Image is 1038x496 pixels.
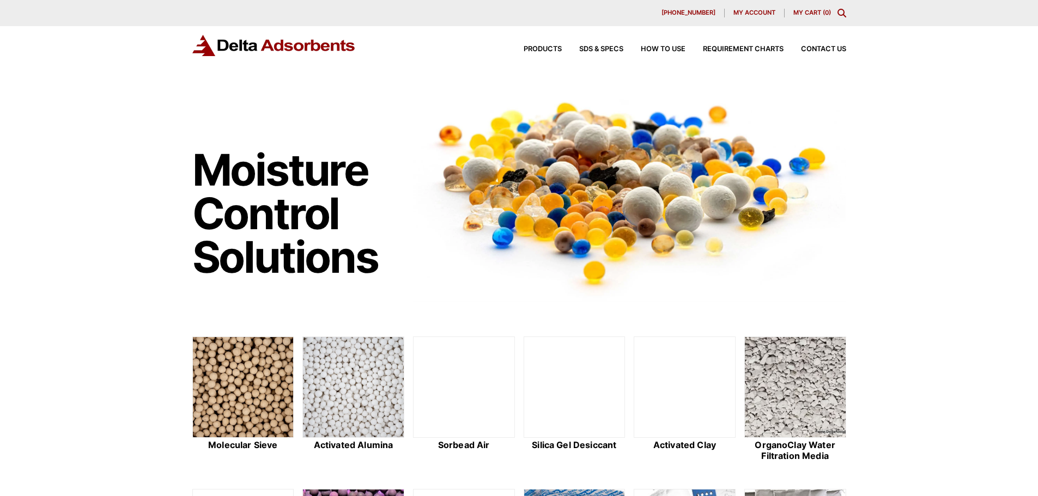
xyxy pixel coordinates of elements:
[733,10,775,16] span: My account
[634,336,736,463] a: Activated Clay
[784,46,846,53] a: Contact Us
[506,46,562,53] a: Products
[413,82,846,302] img: Image
[641,46,685,53] span: How to Use
[825,9,829,16] span: 0
[302,440,404,450] h2: Activated Alumina
[653,9,725,17] a: [PHONE_NUMBER]
[744,336,846,463] a: OrganoClay Water Filtration Media
[685,46,784,53] a: Requirement Charts
[793,9,831,16] a: My Cart (0)
[744,440,846,461] h2: OrganoClay Water Filtration Media
[801,46,846,53] span: Contact Us
[524,46,562,53] span: Products
[192,148,403,279] h1: Moisture Control Solutions
[725,9,785,17] a: My account
[703,46,784,53] span: Requirement Charts
[837,9,846,17] div: Toggle Modal Content
[579,46,623,53] span: SDS & SPECS
[192,336,294,463] a: Molecular Sieve
[524,336,626,463] a: Silica Gel Desiccant
[524,440,626,450] h2: Silica Gel Desiccant
[634,440,736,450] h2: Activated Clay
[623,46,685,53] a: How to Use
[302,336,404,463] a: Activated Alumina
[661,10,715,16] span: [PHONE_NUMBER]
[562,46,623,53] a: SDS & SPECS
[192,440,294,450] h2: Molecular Sieve
[413,440,515,450] h2: Sorbead Air
[192,35,356,56] img: Delta Adsorbents
[413,336,515,463] a: Sorbead Air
